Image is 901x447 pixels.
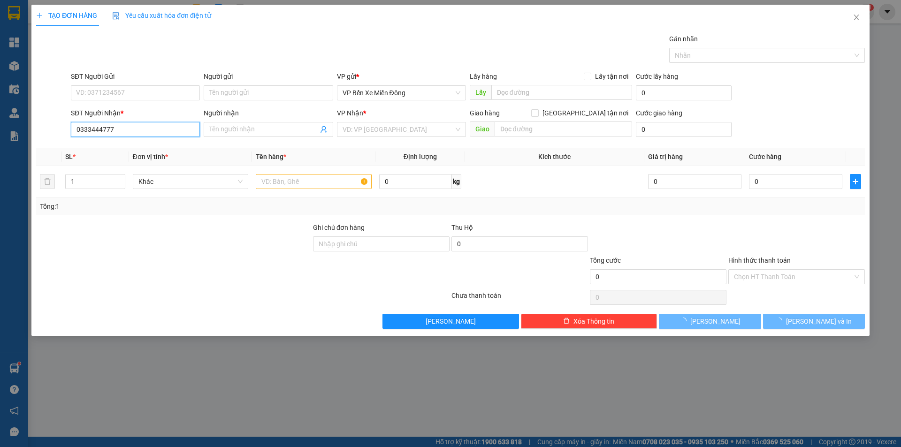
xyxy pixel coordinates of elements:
[648,174,741,189] input: 0
[843,5,870,31] button: Close
[591,71,632,82] span: Lấy tận nơi
[337,109,363,117] span: VP Nhận
[204,71,333,82] div: Người gửi
[853,14,860,21] span: close
[636,109,682,117] label: Cước giao hàng
[112,12,120,20] img: icon
[470,109,500,117] span: Giao hàng
[590,257,621,264] span: Tổng cước
[320,126,328,133] span: user-add
[776,318,786,324] span: loading
[337,71,466,82] div: VP gửi
[133,153,168,160] span: Đơn vị tính
[786,316,852,326] span: [PERSON_NAME] và In
[470,121,495,136] span: Giao
[728,257,791,264] label: Hình thức thanh toán
[648,153,683,160] span: Giá trị hàng
[343,86,460,100] span: VP Bến Xe Miền Đông
[313,236,450,251] input: Ghi chú đơn hàng
[426,316,476,326] span: [PERSON_NAME]
[40,174,55,189] button: delete
[521,314,657,329] button: deleteXóa Thông tin
[313,224,365,231] label: Ghi chú đơn hàng
[669,35,698,43] label: Gán nhãn
[539,108,632,118] span: [GEOGRAPHIC_DATA] tận nơi
[382,314,519,329] button: [PERSON_NAME]
[680,318,690,324] span: loading
[850,174,861,189] button: plus
[112,12,211,19] span: Yêu cầu xuất hóa đơn điện tử
[636,122,732,137] input: Cước giao hàng
[404,153,437,160] span: Định lượng
[763,314,865,329] button: [PERSON_NAME] và In
[495,121,632,136] input: Dọc đường
[36,12,43,19] span: plus
[452,174,461,189] span: kg
[659,314,761,329] button: [PERSON_NAME]
[538,153,571,160] span: Kích thước
[204,108,333,118] div: Người nhận
[690,316,741,326] span: [PERSON_NAME]
[65,153,73,160] span: SL
[470,85,491,100] span: Lấy
[138,174,243,189] span: Khác
[71,71,200,82] div: SĐT Người Gửi
[563,318,570,325] span: delete
[450,290,589,307] div: Chưa thanh toán
[749,153,781,160] span: Cước hàng
[491,85,632,100] input: Dọc đường
[636,73,678,80] label: Cước lấy hàng
[573,316,614,326] span: Xóa Thông tin
[636,85,732,100] input: Cước lấy hàng
[850,178,861,185] span: plus
[256,174,372,189] input: VD: Bàn, Ghế
[256,153,286,160] span: Tên hàng
[451,224,473,231] span: Thu Hộ
[470,73,497,80] span: Lấy hàng
[36,12,97,19] span: TẠO ĐƠN HÀNG
[40,201,348,212] div: Tổng: 1
[71,108,200,118] div: SĐT Người Nhận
